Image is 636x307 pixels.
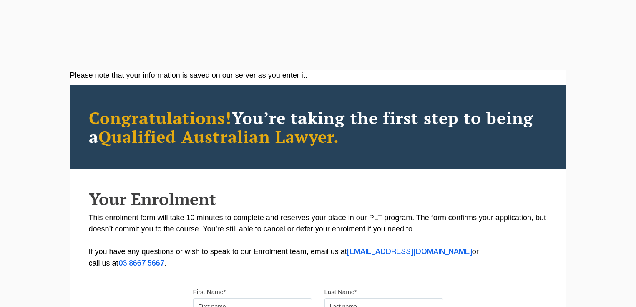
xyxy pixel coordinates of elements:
[89,212,548,269] p: This enrolment form will take 10 minutes to complete and reserves your place in our PLT program. ...
[324,288,357,296] label: Last Name*
[118,260,164,267] a: 03 8667 5667
[89,108,548,146] h2: You’re taking the first step to being a
[347,249,472,255] a: [EMAIL_ADDRESS][DOMAIN_NAME]
[89,190,548,208] h2: Your Enrolment
[89,107,232,129] span: Congratulations!
[193,288,226,296] label: First Name*
[70,70,566,81] div: Please note that your information is saved on our server as you enter it.
[98,125,339,147] span: Qualified Australian Lawyer.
